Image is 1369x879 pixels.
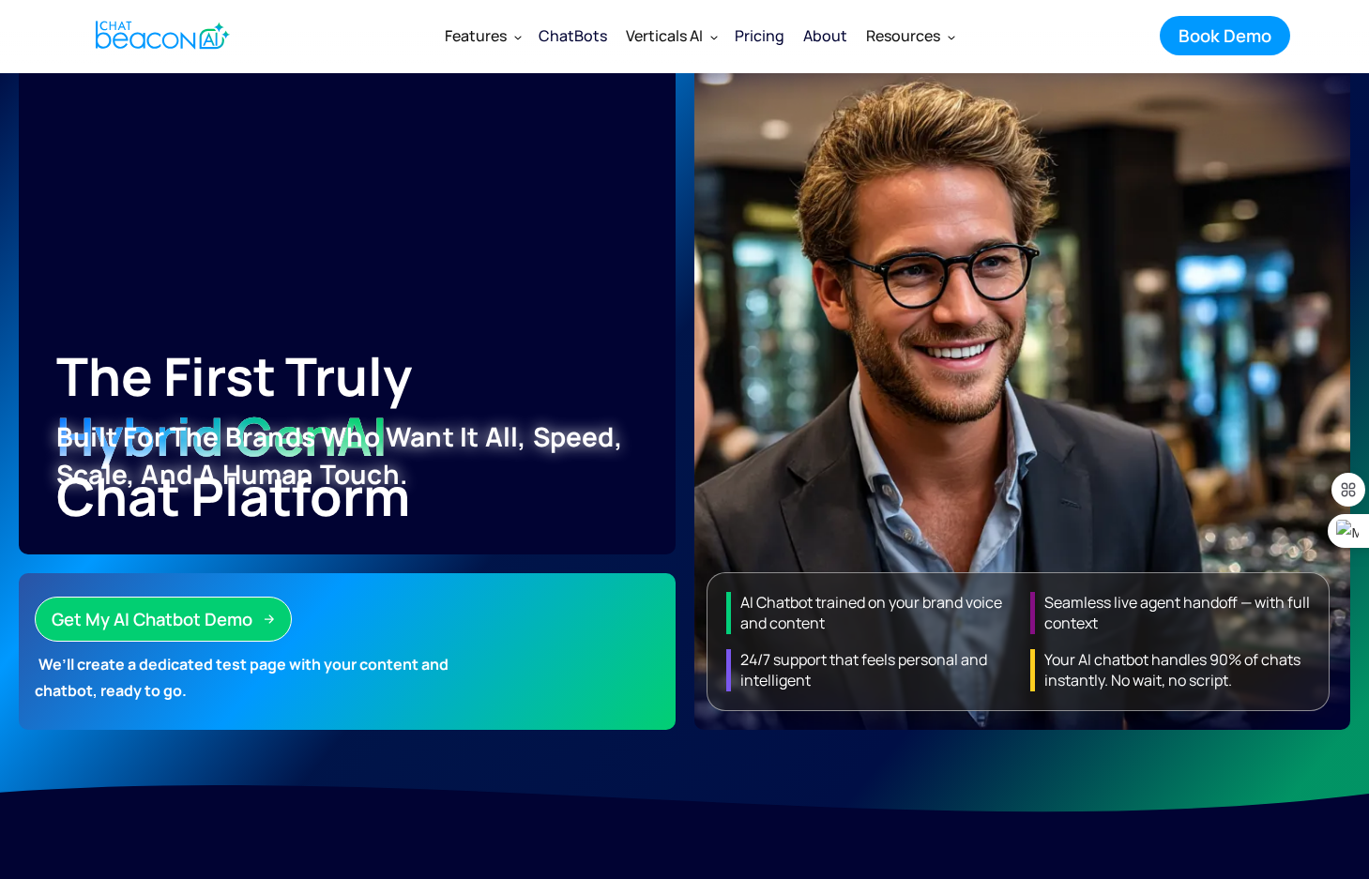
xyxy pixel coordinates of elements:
[626,23,703,49] div: Verticals AI
[445,23,507,49] div: Features
[857,13,963,58] div: Resources
[794,11,857,60] a: About
[35,597,292,642] a: Get My AI Chatbot Demo
[529,11,616,60] a: ChatBots
[264,614,275,625] img: Arrow
[948,33,955,40] img: Dropdown
[616,13,725,58] div: Verticals AI
[52,607,252,631] div: Get My AI Chatbot Demo
[514,33,522,40] img: Dropdown
[726,592,1015,634] div: AI Chatbot trained on your brand voice and content
[56,418,623,492] strong: Built for the brands who want it all, speed, scale, and a human touch.
[539,23,607,49] div: ChatBots
[435,13,529,58] div: Features
[725,11,794,60] a: Pricing
[1160,16,1290,55] a: Book Demo
[735,23,784,49] div: Pricing
[726,649,1015,691] div: 24/7 support that feels personal and intelligent
[80,12,240,58] a: home
[1179,23,1271,48] div: Book Demo
[35,651,449,704] strong: We’ll create a dedicated test page with your content and chatbot, ready to go.
[56,399,388,471] span: Hybrid GenAI
[1030,649,1319,691] div: Your AI chatbot handles 90% of chats instantly. No wait, no script.
[56,345,662,525] h1: The First Truly Chat Platform
[866,23,940,49] div: Resources
[1030,592,1319,634] div: Seamless live agent handoff — with full context
[803,23,847,49] div: About
[710,33,718,40] img: Dropdown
